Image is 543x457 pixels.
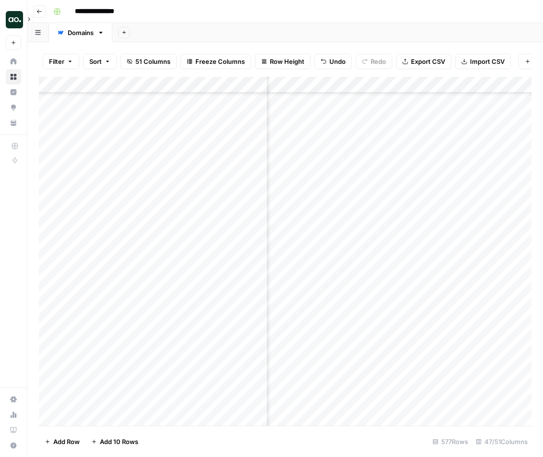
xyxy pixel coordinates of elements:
[356,54,392,69] button: Redo
[6,392,21,407] a: Settings
[6,54,21,69] a: Home
[68,28,94,37] div: Domains
[270,57,304,66] span: Row Height
[6,69,21,84] a: Browse
[6,407,21,422] a: Usage
[314,54,352,69] button: Undo
[89,57,102,66] span: Sort
[472,434,531,449] div: 47/51 Columns
[470,57,505,66] span: Import CSV
[411,57,445,66] span: Export CSV
[6,422,21,438] a: Learning Hub
[255,54,311,69] button: Row Height
[121,54,177,69] button: 51 Columns
[85,434,144,449] button: Add 10 Rows
[43,54,79,69] button: Filter
[39,434,85,449] button: Add Row
[455,54,511,69] button: Import CSV
[83,54,117,69] button: Sort
[53,437,80,446] span: Add Row
[181,54,251,69] button: Freeze Columns
[6,438,21,453] button: Help + Support
[371,57,386,66] span: Redo
[6,100,21,115] a: Opportunities
[6,11,23,28] img: AO Internal Ops Logo
[6,8,21,32] button: Workspace: AO Internal Ops
[100,437,138,446] span: Add 10 Rows
[396,54,451,69] button: Export CSV
[429,434,472,449] div: 577 Rows
[135,57,170,66] span: 51 Columns
[6,115,21,131] a: Your Data
[49,57,64,66] span: Filter
[49,23,112,42] a: Domains
[6,84,21,100] a: Insights
[195,57,245,66] span: Freeze Columns
[329,57,346,66] span: Undo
